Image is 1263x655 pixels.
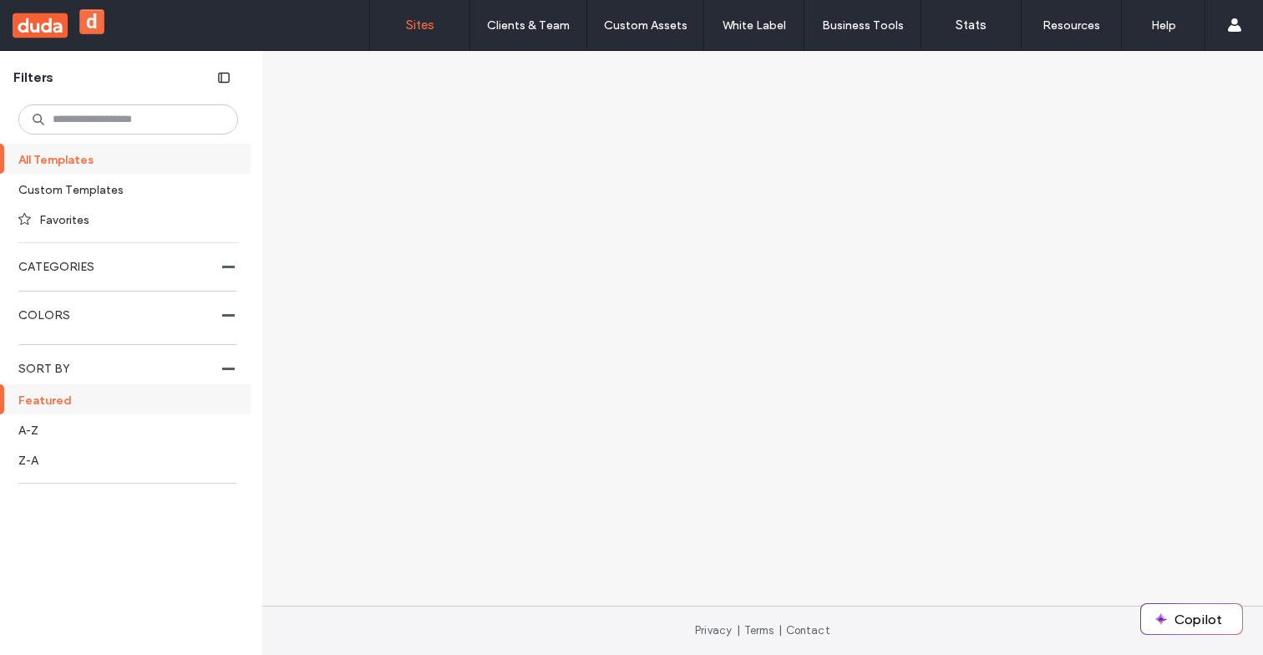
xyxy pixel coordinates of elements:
label: Resources [1042,18,1100,33]
label: COLORS [18,300,222,331]
a: Terms [744,624,774,637]
span: Filters [13,69,53,87]
label: SORT BY [18,353,222,384]
label: CATEGORIES [18,251,222,282]
label: Custom Assets [604,18,687,33]
label: Featured [18,385,223,414]
label: Custom Templates [18,175,224,204]
button: Copilot [1141,604,1242,634]
label: Business Tools [822,18,904,33]
a: Contact [786,624,830,637]
label: A-Z [18,415,235,444]
label: All Templates [18,145,223,174]
label: White Label [723,18,786,33]
button: d [79,9,104,34]
label: Clients & Team [487,18,570,33]
label: Favorites [39,205,224,234]
span: | [737,624,740,637]
a: Privacy [695,624,732,637]
label: Help [1151,18,1176,33]
label: Z-A [18,445,235,475]
label: Sites [406,18,434,33]
label: Stats [956,18,987,33]
span: | [779,624,782,637]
